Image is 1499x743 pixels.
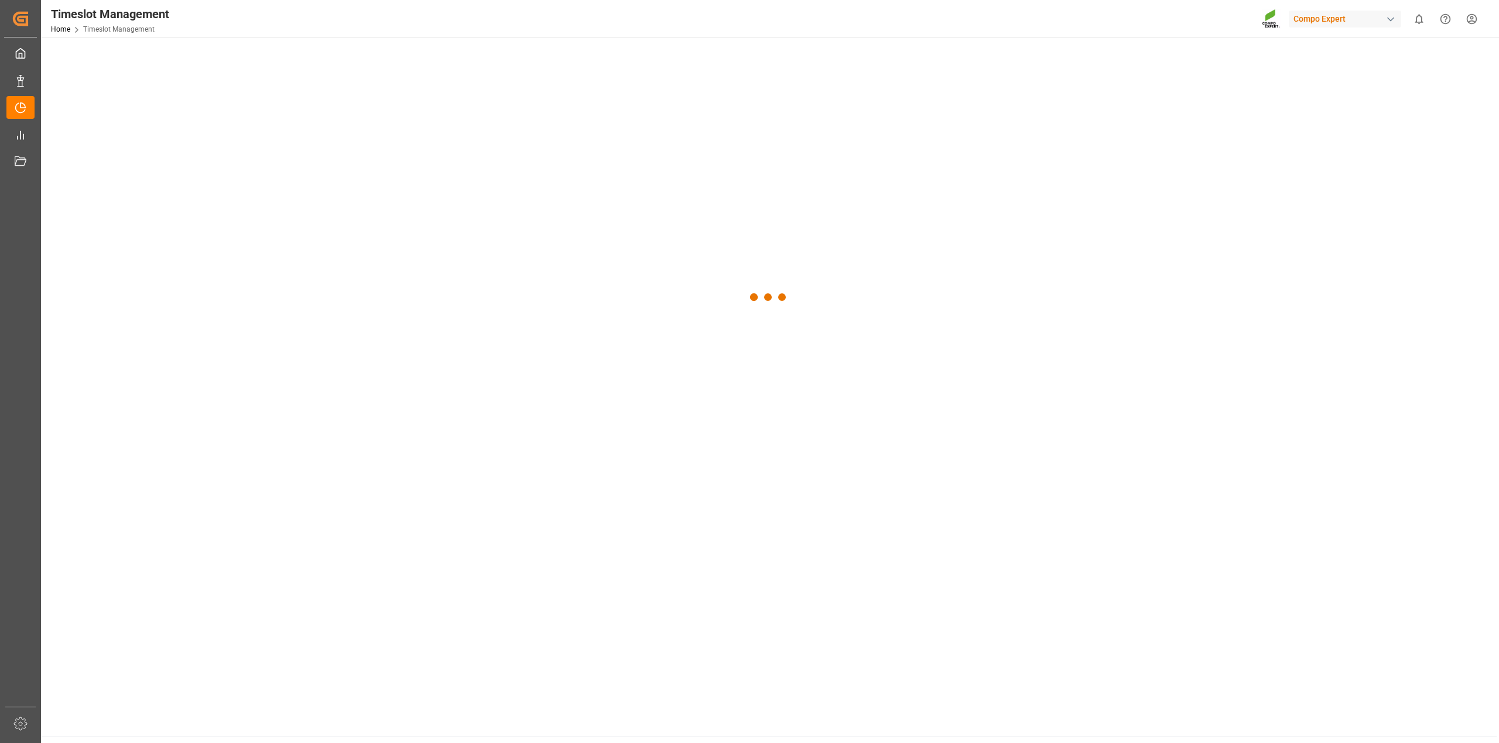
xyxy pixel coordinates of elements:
img: Screenshot%202023-09-29%20at%2010.02.21.png_1712312052.png [1262,9,1281,29]
a: Home [51,25,70,33]
div: Timeslot Management [51,5,169,23]
button: show 0 new notifications [1406,6,1432,32]
button: Compo Expert [1289,8,1406,30]
div: Compo Expert [1289,11,1401,28]
button: Help Center [1432,6,1459,32]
